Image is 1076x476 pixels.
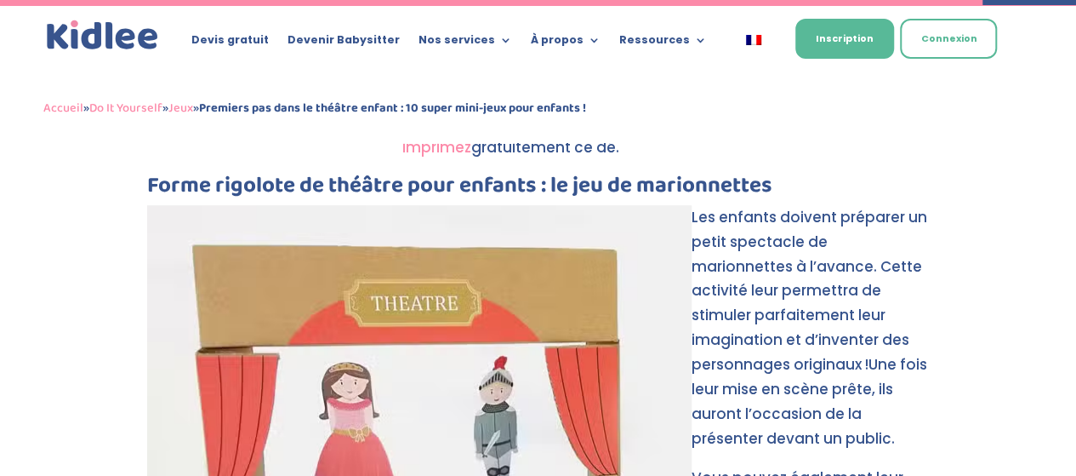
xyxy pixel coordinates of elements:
a: Téléchargez et imprimez [402,112,836,158]
strong: Premiers pas dans le théâtre enfant : 10 super mini-jeux pour enfants ! [199,98,586,118]
img: Français [746,35,761,45]
a: Connexion [900,19,997,59]
a: Accueil [43,98,83,118]
a: Nos services [418,34,512,53]
img: logo_kidlee_bleu [43,17,162,54]
a: Do It Yourself [89,98,162,118]
span: » » » [43,98,586,118]
a: Devis gratuit [191,34,269,53]
a: Devenir Babysitter [288,34,400,53]
a: Kidlee Logo [43,17,162,54]
a: Jeux [168,98,193,118]
a: Ressources [619,34,707,53]
h3: Forme rigolote de théâtre pour enfants : le jeu de marionnettes [147,175,930,205]
p: Chaque face du dé dévoile un ton à utiliser ! gratuitement ce dé. [147,111,930,175]
a: À propos [531,34,601,53]
a: Inscription [795,19,894,59]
